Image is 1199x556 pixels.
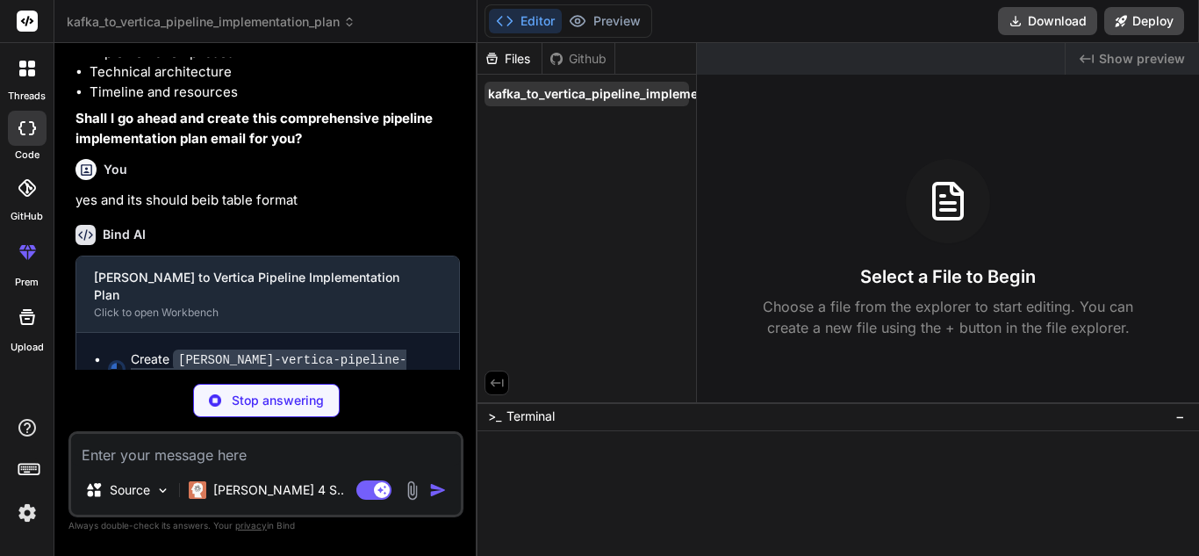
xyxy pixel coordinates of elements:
button: Preview [562,9,648,33]
img: attachment [402,480,422,501]
div: Click to open Workbench [94,306,413,320]
label: Upload [11,340,44,355]
span: kafka_to_vertica_pipeline_implementation_plan [67,13,355,31]
label: threads [8,89,46,104]
img: settings [12,498,42,528]
p: Choose a file from the explorer to start editing. You can create a new file using the + button in... [751,296,1145,338]
button: Download [998,7,1097,35]
label: GitHub [11,209,43,224]
button: [PERSON_NAME] to Vertica Pipeline Implementation PlanClick to open Workbench [76,256,431,332]
p: Source [110,481,150,499]
span: Terminal [506,408,555,425]
span: privacy [235,520,267,531]
h3: Select a File to Begin [860,264,1036,289]
p: [PERSON_NAME] 4 S.. [213,481,344,499]
div: Create [131,350,442,387]
button: Editor [489,9,562,33]
h6: You [104,161,127,178]
img: icon [429,481,447,499]
label: code [15,148,39,162]
div: Github [542,50,614,68]
strong: Shall I go ahead and create this comprehensive pipeline implementation plan email for you? [75,110,436,147]
button: Deploy [1104,7,1184,35]
p: yes and its should beib table format [75,191,460,211]
img: Pick Models [155,483,170,498]
span: kafka_to_vertica_pipeline_implementation_plan [488,85,773,103]
h6: Bind AI [103,226,146,243]
div: Files [477,50,542,68]
div: [PERSON_NAME] to Vertica Pipeline Implementation Plan [94,269,413,304]
span: >_ [488,408,501,425]
img: Claude 4 Sonnet [189,481,206,499]
label: prem [15,275,39,290]
button: − [1172,402,1188,430]
span: Show preview [1099,50,1185,68]
code: [PERSON_NAME]-vertica-pipeline-plan.html [131,350,406,389]
li: Technical architecture [90,62,460,83]
p: Stop answering [232,392,324,409]
span: − [1175,408,1185,425]
p: Always double-check its answers. Your in Bind [68,517,463,534]
li: Timeline and resources [90,83,460,103]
